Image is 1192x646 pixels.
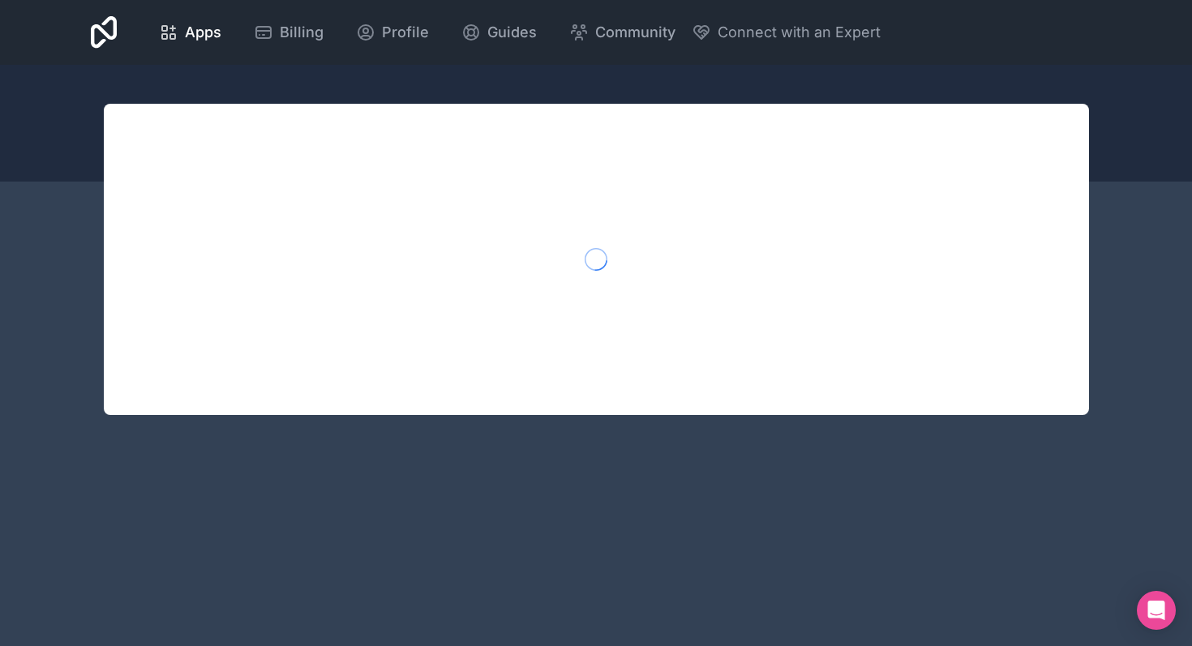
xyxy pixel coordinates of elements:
[382,21,429,44] span: Profile
[718,21,881,44] span: Connect with an Expert
[692,21,881,44] button: Connect with an Expert
[185,21,221,44] span: Apps
[343,15,442,50] a: Profile
[1137,591,1176,630] div: Open Intercom Messenger
[241,15,337,50] a: Billing
[448,15,550,50] a: Guides
[487,21,537,44] span: Guides
[280,21,324,44] span: Billing
[595,21,675,44] span: Community
[556,15,688,50] a: Community
[146,15,234,50] a: Apps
